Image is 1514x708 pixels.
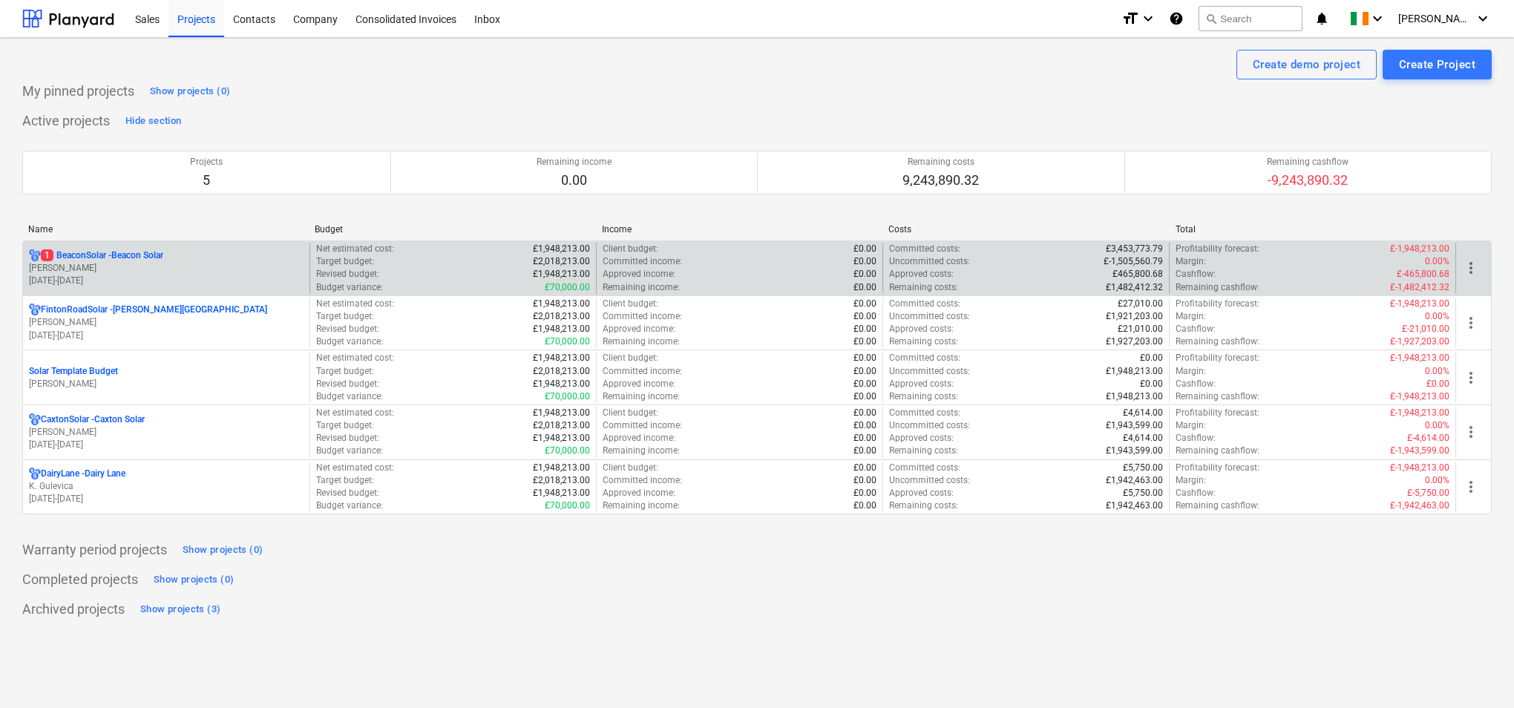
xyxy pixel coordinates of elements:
[889,310,970,323] p: Uncommitted costs :
[1407,432,1449,445] p: £-4,614.00
[1369,10,1386,27] i: keyboard_arrow_down
[29,365,304,390] div: Solar Template Budget[PERSON_NAME]
[603,365,682,378] p: Committed income :
[1425,365,1449,378] p: 0.00%
[1106,499,1163,512] p: £1,942,463.00
[1425,310,1449,323] p: 0.00%
[889,462,960,474] p: Committed costs :
[1176,407,1259,419] p: Profitability forecast :
[29,426,304,439] p: [PERSON_NAME]
[29,249,304,287] div: 1BeaconSolar -Beacon Solar[PERSON_NAME][DATE]-[DATE]
[889,352,960,364] p: Committed costs :
[1390,281,1449,294] p: £-1,482,412.32
[29,316,304,329] p: [PERSON_NAME]
[1390,352,1449,364] p: £-1,948,213.00
[150,83,230,100] div: Show projects (0)
[1176,224,1450,235] div: Total
[603,335,680,348] p: Remaining income :
[316,323,379,335] p: Revised budget :
[1176,462,1259,474] p: Profitability forecast :
[1139,10,1157,27] i: keyboard_arrow_down
[41,468,125,480] p: DairyLane - Dairy Lane
[1425,474,1449,487] p: 0.00%
[1140,352,1163,364] p: £0.00
[533,407,590,419] p: £1,948,213.00
[1123,432,1163,445] p: £4,614.00
[1462,423,1480,441] span: more_vert
[1425,255,1449,268] p: 0.00%
[1176,323,1216,335] p: Cashflow :
[1402,323,1449,335] p: £-21,010.00
[1397,268,1449,281] p: £-465,800.68
[1118,323,1163,335] p: £21,010.00
[150,568,237,591] button: Show projects (0)
[22,82,134,100] p: My pinned projects
[316,365,374,378] p: Target budget :
[1390,390,1449,403] p: £-1,948,213.00
[1253,55,1360,74] div: Create demo project
[603,419,682,432] p: Committed income :
[1462,369,1480,387] span: more_vert
[533,243,590,255] p: £1,948,213.00
[853,352,876,364] p: £0.00
[1121,10,1139,27] i: format_size
[603,268,675,281] p: Approved income :
[533,474,590,487] p: £2,018,213.00
[889,378,954,390] p: Approved costs :
[1176,255,1206,268] p: Margin :
[533,432,590,445] p: £1,948,213.00
[316,407,394,419] p: Net estimated cost :
[316,462,394,474] p: Net estimated cost :
[41,249,53,261] span: 1
[1176,487,1216,499] p: Cashflow :
[1390,499,1449,512] p: £-1,942,463.00
[1123,407,1163,419] p: £4,614.00
[140,601,220,618] div: Show projects (3)
[316,419,374,432] p: Target budget :
[29,413,41,426] div: Project has multi currencies enabled
[1106,419,1163,432] p: £1,943,599.00
[602,224,876,235] div: Income
[889,499,958,512] p: Remaining costs :
[603,462,658,474] p: Client budget :
[1176,474,1206,487] p: Margin :
[316,474,374,487] p: Target budget :
[1205,13,1217,24] span: search
[603,378,675,390] p: Approved income :
[545,335,590,348] p: £70,000.00
[1112,268,1163,281] p: £465,800.68
[603,499,680,512] p: Remaining income :
[853,499,876,512] p: £0.00
[1390,335,1449,348] p: £-1,927,203.00
[533,378,590,390] p: £1,948,213.00
[22,600,125,618] p: Archived projects
[1176,445,1259,457] p: Remaining cashflow :
[889,390,958,403] p: Remaining costs :
[41,249,163,262] p: BeaconSolar - Beacon Solar
[316,352,394,364] p: Net estimated cost :
[853,378,876,390] p: £0.00
[889,335,958,348] p: Remaining costs :
[603,407,658,419] p: Client budget :
[533,255,590,268] p: £2,018,213.00
[1390,243,1449,255] p: £-1,948,213.00
[1106,390,1163,403] p: £1,948,213.00
[316,298,394,310] p: Net estimated cost :
[1390,407,1449,419] p: £-1,948,213.00
[853,474,876,487] p: £0.00
[603,390,680,403] p: Remaining income :
[1140,378,1163,390] p: £0.00
[316,310,374,323] p: Target budget :
[1176,378,1216,390] p: Cashflow :
[1104,255,1163,268] p: £-1,505,560.79
[29,413,304,451] div: CaxtonSolar -Caxton Solar[PERSON_NAME][DATE]-[DATE]
[316,390,383,403] p: Budget variance :
[889,323,954,335] p: Approved costs :
[533,310,590,323] p: £2,018,213.00
[28,224,303,235] div: Name
[22,541,167,559] p: Warranty period projects
[889,281,958,294] p: Remaining costs :
[853,243,876,255] p: £0.00
[545,445,590,457] p: £70,000.00
[853,310,876,323] p: £0.00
